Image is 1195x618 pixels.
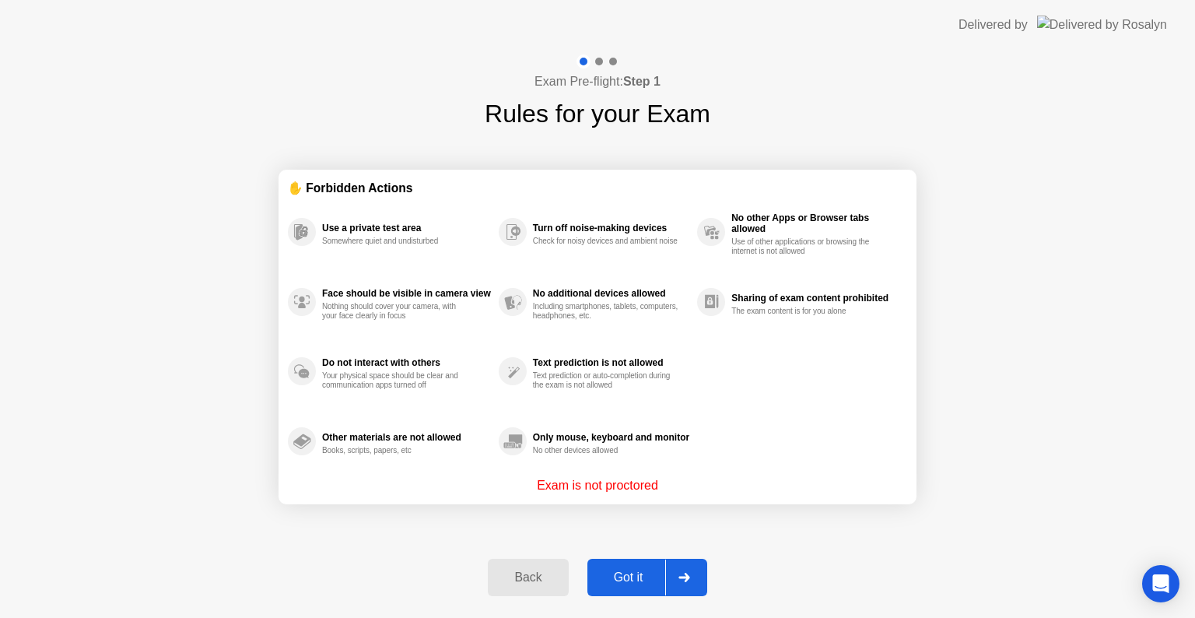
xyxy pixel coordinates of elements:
div: Got it [592,571,665,585]
div: ✋ Forbidden Actions [288,179,907,197]
div: Back [492,571,563,585]
div: Including smartphones, tablets, computers, headphones, etc. [533,302,680,321]
p: Exam is not proctored [537,476,658,495]
div: Text prediction or auto-completion during the exam is not allowed [533,371,680,390]
div: Somewhere quiet and undisturbed [322,237,469,246]
div: No additional devices allowed [533,288,689,299]
button: Got it [587,559,707,596]
div: Do not interact with others [322,357,491,368]
div: Turn off noise-making devices [533,223,689,234]
div: Other materials are not allowed [322,432,491,443]
div: Face should be visible in camera view [322,288,491,299]
button: Back [488,559,568,596]
div: The exam content is for you alone [731,307,878,316]
div: Check for noisy devices and ambient noise [533,237,680,246]
img: Delivered by Rosalyn [1037,16,1167,33]
div: Delivered by [958,16,1028,34]
div: Open Intercom Messenger [1142,565,1179,602]
div: Text prediction is not allowed [533,357,689,368]
div: Your physical space should be clear and communication apps turned off [322,371,469,390]
div: Nothing should cover your camera, with your face clearly in focus [322,302,469,321]
div: Only mouse, keyboard and monitor [533,432,689,443]
div: No other devices allowed [533,446,680,455]
h4: Exam Pre-flight: [534,72,661,91]
div: Use a private test area [322,223,491,234]
div: Books, scripts, papers, etc [322,446,469,455]
div: Sharing of exam content prohibited [731,293,899,304]
h1: Rules for your Exam [485,95,710,132]
div: No other Apps or Browser tabs allowed [731,212,899,234]
b: Step 1 [623,75,661,88]
div: Use of other applications or browsing the internet is not allowed [731,237,878,256]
